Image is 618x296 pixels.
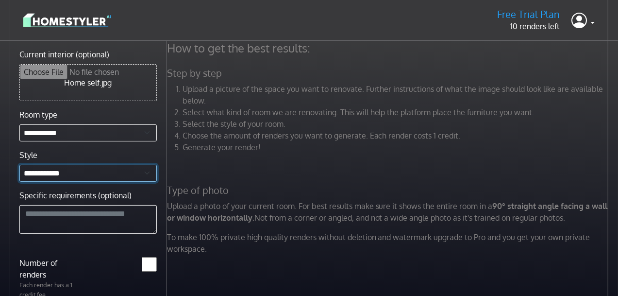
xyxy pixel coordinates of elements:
li: Generate your render! [183,141,611,153]
li: Upload a picture of the space you want to renovate. Further instructions of what the image should... [183,83,611,106]
h5: Step by step [161,67,617,79]
p: Upload a photo of your current room. For best results make sure it shows the entire room in a Not... [161,200,617,224]
label: Room type [19,109,57,121]
label: Number of renders [14,257,88,280]
li: Select the style of your room. [183,118,611,130]
p: To make 100% private high quality renders without deletion and watermark upgrade to Pro and you g... [161,231,617,255]
label: Current interior (optional) [19,49,109,60]
p: 10 renders left [497,20,560,32]
img: logo-3de290ba35641baa71223ecac5eacb59cb85b4c7fdf211dc9aaecaaee71ea2f8.svg [23,12,111,29]
h5: Free Trial Plan [497,8,560,20]
h5: Type of photo [161,184,617,196]
h4: How to get the best results: [161,41,617,55]
li: Select what kind of room we are renovating. This will help the platform place the furniture you w... [183,106,611,118]
label: Specific requirements (optional) [19,190,132,201]
li: Choose the amount of renders you want to generate. Each render costs 1 credit. [183,130,611,141]
label: Style [19,149,37,161]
